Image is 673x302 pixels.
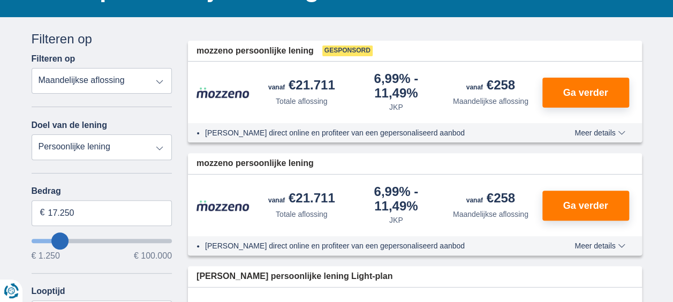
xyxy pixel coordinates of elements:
[389,215,403,225] div: JKP
[32,120,107,130] label: Doel van de lening
[32,239,172,243] input: wantToBorrow
[353,72,440,100] div: 6,99%
[196,200,250,212] img: product.pl.alt Mozzeno
[196,157,314,170] span: mozzeno persoonlijke lening
[268,192,335,207] div: €21.711
[276,96,328,107] div: Totale aflossing
[196,270,392,283] span: [PERSON_NAME] persoonlijke lening Light-plan
[196,45,314,57] span: mozzeno persoonlijke lening
[268,79,335,94] div: €21.711
[453,96,528,107] div: Maandelijkse aflossing
[322,46,373,56] span: Gesponsord
[574,129,625,137] span: Meer details
[205,240,535,251] li: [PERSON_NAME] direct online en profiteer van een gepersonaliseerd aanbod
[542,191,629,221] button: Ga verder
[40,207,45,219] span: €
[453,209,528,220] div: Maandelijkse aflossing
[205,127,535,138] li: [PERSON_NAME] direct online en profiteer van een gepersonaliseerd aanbod
[574,242,625,250] span: Meer details
[563,201,608,210] span: Ga verder
[563,88,608,97] span: Ga verder
[32,252,60,260] span: € 1.250
[32,186,172,196] label: Bedrag
[32,30,172,48] div: Filteren op
[466,192,515,207] div: €258
[134,252,172,260] span: € 100.000
[32,286,65,296] label: Looptijd
[466,79,515,94] div: €258
[196,87,250,99] img: product.pl.alt Mozzeno
[542,78,629,108] button: Ga verder
[566,241,633,250] button: Meer details
[353,185,440,213] div: 6,99%
[32,54,75,64] label: Filteren op
[566,129,633,137] button: Meer details
[276,209,328,220] div: Totale aflossing
[389,102,403,112] div: JKP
